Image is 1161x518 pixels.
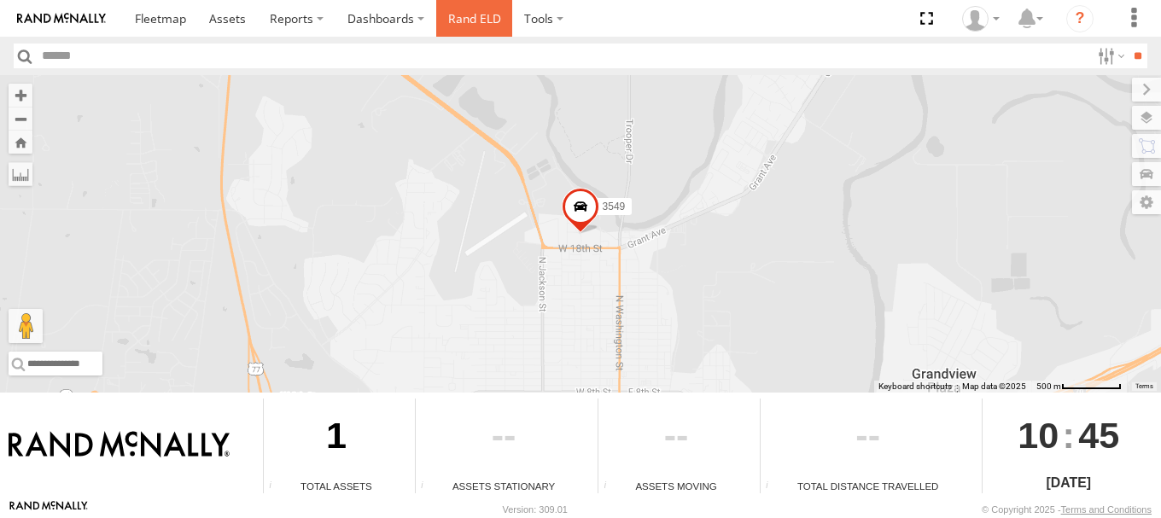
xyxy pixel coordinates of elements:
[264,479,409,493] div: Total Assets
[598,480,624,493] div: Total number of assets current in transit.
[603,201,626,212] span: 3549
[1061,504,1152,515] a: Terms and Conditions
[416,479,592,493] div: Assets Stationary
[962,381,1026,391] span: Map data ©2025
[1036,381,1061,391] span: 500 m
[1031,381,1127,393] button: Map Scale: 500 m per 67 pixels
[1091,44,1128,68] label: Search Filter Options
[956,6,1006,32] div: Tracy Dayton
[17,13,106,25] img: rand-logo.svg
[1135,382,1153,389] a: Terms (opens in new tab)
[9,162,32,186] label: Measure
[9,107,32,131] button: Zoom out
[416,480,441,493] div: Total number of assets current stationary.
[1132,190,1161,214] label: Map Settings
[982,504,1152,515] div: © Copyright 2025 -
[9,309,43,343] button: Drag Pegman onto the map to open Street View
[598,479,753,493] div: Assets Moving
[503,504,568,515] div: Version: 309.01
[9,131,32,154] button: Zoom Home
[1018,399,1059,472] span: 10
[1066,5,1094,32] i: ?
[983,399,1155,472] div: :
[264,480,289,493] div: Total number of Enabled Assets
[761,479,976,493] div: Total Distance Travelled
[264,399,409,479] div: 1
[983,473,1155,493] div: [DATE]
[9,431,230,460] img: Rand McNally
[878,381,952,393] button: Keyboard shortcuts
[761,480,786,493] div: Total distance travelled by all assets within specified date range and applied filters
[1078,399,1119,472] span: 45
[9,84,32,107] button: Zoom in
[9,501,88,518] a: Visit our Website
